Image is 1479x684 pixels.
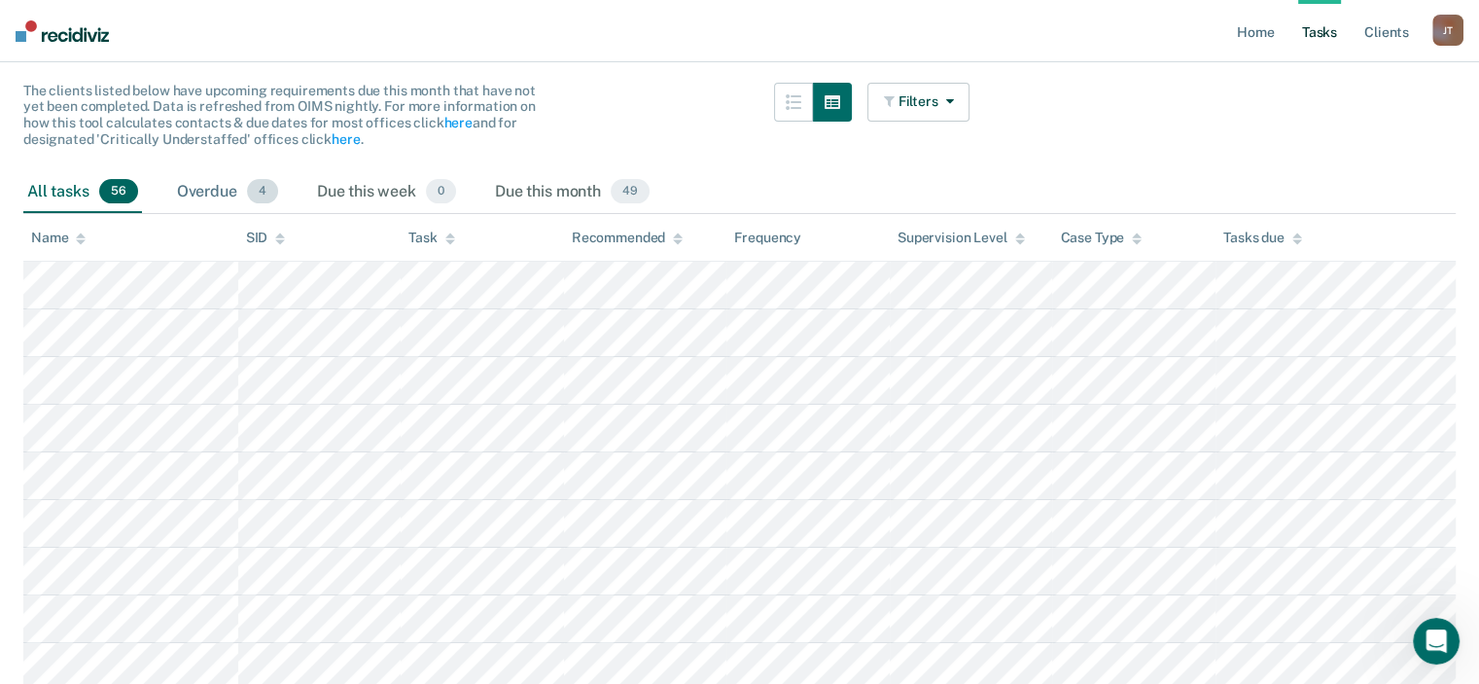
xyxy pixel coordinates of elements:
[173,171,282,214] div: Overdue4
[491,171,653,214] div: Due this month49
[23,83,536,147] span: The clients listed below have upcoming requirements due this month that have not yet been complet...
[23,27,1456,67] div: Tasks
[611,179,650,204] span: 49
[1413,618,1460,665] iframe: Intercom live chat
[16,20,109,42] img: Recidiviz
[898,230,1025,246] div: Supervision Level
[332,131,360,147] a: here
[247,179,278,204] span: 4
[572,230,683,246] div: Recommended
[1060,230,1142,246] div: Case Type
[1432,15,1463,46] div: J T
[1432,15,1463,46] button: JT
[1223,230,1302,246] div: Tasks due
[443,115,472,130] a: here
[734,230,801,246] div: Frequency
[23,171,142,214] div: All tasks56
[867,83,970,122] button: Filters
[408,230,454,246] div: Task
[99,179,138,204] span: 56
[426,179,456,204] span: 0
[31,230,86,246] div: Name
[313,171,460,214] div: Due this week0
[246,230,286,246] div: SID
